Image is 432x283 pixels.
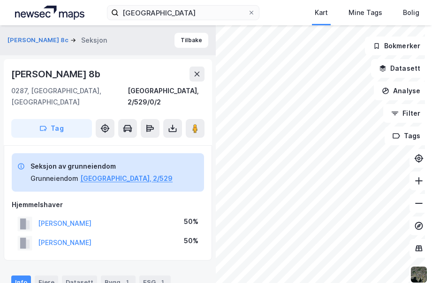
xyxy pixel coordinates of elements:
[11,119,92,138] button: Tag
[184,216,198,227] div: 50%
[174,33,208,48] button: Tilbake
[15,6,84,20] img: logo.a4113a55bc3d86da70a041830d287a7e.svg
[349,7,382,18] div: Mine Tags
[80,173,173,184] button: [GEOGRAPHIC_DATA], 2/529
[30,173,78,184] div: Grunneiendom
[8,36,70,45] button: [PERSON_NAME] 8c
[315,7,328,18] div: Kart
[128,85,205,108] div: [GEOGRAPHIC_DATA], 2/529/0/2
[383,104,428,123] button: Filter
[11,67,102,82] div: [PERSON_NAME] 8b
[403,7,419,18] div: Bolig
[81,35,107,46] div: Seksjon
[119,6,248,20] input: Søk på adresse, matrikkel, gårdeiere, leietakere eller personer
[30,161,173,172] div: Seksjon av grunneiendom
[371,59,428,78] button: Datasett
[385,238,432,283] div: Kontrollprogram for chat
[374,82,428,100] button: Analyse
[365,37,428,55] button: Bokmerker
[184,235,198,246] div: 50%
[11,85,128,108] div: 0287, [GEOGRAPHIC_DATA], [GEOGRAPHIC_DATA]
[385,238,432,283] iframe: Chat Widget
[385,127,428,145] button: Tags
[12,199,204,210] div: Hjemmelshaver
